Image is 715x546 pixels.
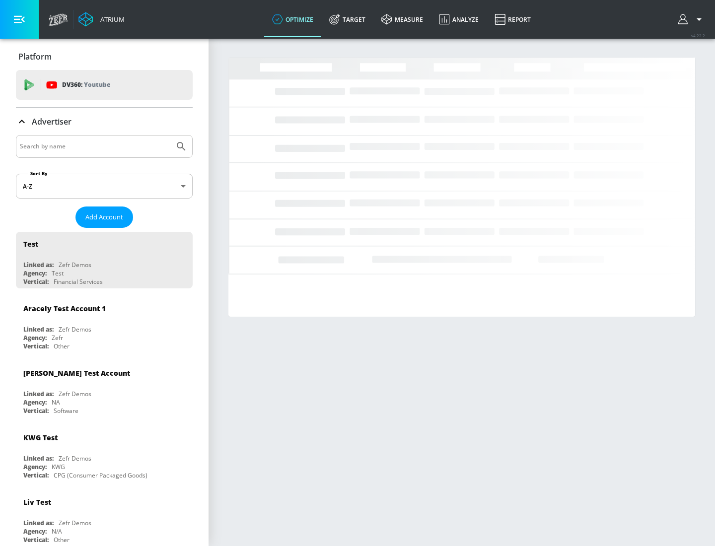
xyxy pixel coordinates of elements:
div: Agency: [23,398,47,407]
div: TestLinked as:Zefr DemosAgency:TestVertical:Financial Services [16,232,193,288]
div: Aracely Test Account 1Linked as:Zefr DemosAgency:ZefrVertical:Other [16,296,193,353]
div: [PERSON_NAME] Test AccountLinked as:Zefr DemosAgency:NAVertical:Software [16,361,193,417]
div: N/A [52,527,62,536]
input: Search by name [20,140,170,153]
div: Linked as: [23,390,54,398]
div: Agency: [23,463,47,471]
div: Software [54,407,78,415]
a: measure [373,1,431,37]
div: Zefr Demos [59,454,91,463]
a: Target [321,1,373,37]
div: KWG Test [23,433,58,442]
div: Vertical: [23,407,49,415]
div: Zefr Demos [59,325,91,334]
div: Vertical: [23,342,49,350]
div: CPG (Consumer Packaged Goods) [54,471,147,479]
div: Linked as: [23,454,54,463]
div: Vertical: [23,277,49,286]
div: A-Z [16,174,193,199]
div: Test [23,239,38,249]
div: Advertiser [16,108,193,136]
div: Linked as: [23,261,54,269]
div: Other [54,342,70,350]
div: Agency: [23,269,47,277]
div: Agency: [23,334,47,342]
div: Linked as: [23,519,54,527]
div: Vertical: [23,536,49,544]
p: Advertiser [32,116,71,127]
a: Analyze [431,1,487,37]
div: Zefr [52,334,63,342]
a: Atrium [78,12,125,27]
div: Vertical: [23,471,49,479]
p: Youtube [84,79,110,90]
a: optimize [264,1,321,37]
div: Zefr Demos [59,519,91,527]
div: KWG TestLinked as:Zefr DemosAgency:KWGVertical:CPG (Consumer Packaged Goods) [16,425,193,482]
div: Zefr Demos [59,261,91,269]
div: Aracely Test Account 1 [23,304,106,313]
div: Liv Test [23,497,51,507]
div: Atrium [96,15,125,24]
div: Linked as: [23,325,54,334]
div: Test [52,269,64,277]
span: Add Account [85,211,123,223]
button: Add Account [75,206,133,228]
div: NA [52,398,60,407]
div: [PERSON_NAME] Test Account [23,368,130,378]
span: v 4.22.2 [691,33,705,38]
div: DV360: Youtube [16,70,193,100]
div: KWG [52,463,65,471]
a: Report [487,1,539,37]
div: Zefr Demos [59,390,91,398]
div: Platform [16,43,193,70]
p: DV360: [62,79,110,90]
label: Sort By [28,170,50,177]
div: Financial Services [54,277,103,286]
div: Agency: [23,527,47,536]
div: Other [54,536,70,544]
p: Platform [18,51,52,62]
